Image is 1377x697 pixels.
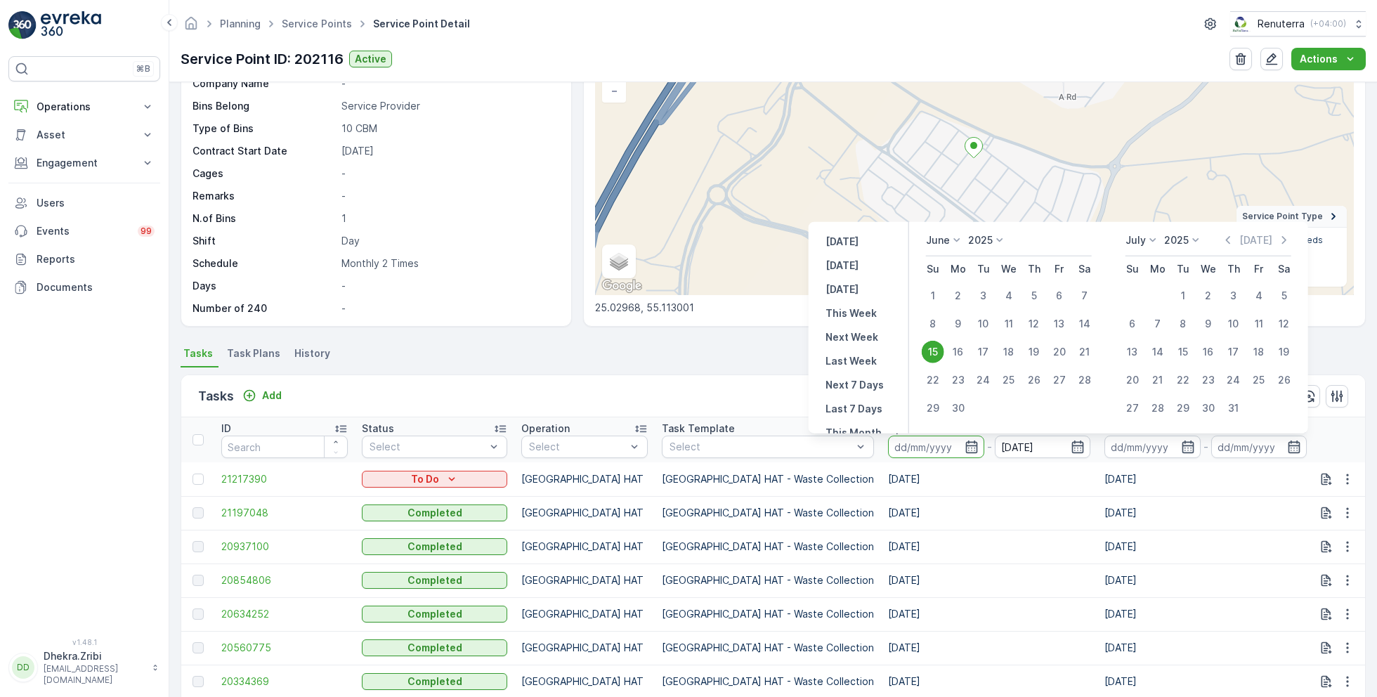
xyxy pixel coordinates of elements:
[8,649,160,686] button: DDDhekra.Zribi[EMAIL_ADDRESS][DOMAIN_NAME]
[825,426,882,440] p: This Month
[221,506,348,520] a: 21197048
[825,306,877,320] p: This Week
[922,313,944,335] div: 8
[1273,341,1296,363] div: 19
[37,156,132,170] p: Engagement
[294,346,330,360] span: History
[1073,341,1096,363] div: 21
[1125,233,1146,247] p: July
[341,211,556,226] p: 1
[221,472,348,486] span: 21217390
[355,52,386,66] p: Active
[183,346,213,360] span: Tasks
[1047,256,1072,282] th: Friday
[825,354,877,368] p: Last Week
[1048,341,1071,363] div: 20
[37,252,155,266] p: Reports
[1203,438,1208,455] p: -
[1023,369,1045,391] div: 26
[972,369,995,391] div: 24
[825,282,859,297] p: [DATE]
[1147,313,1169,335] div: 7
[192,608,204,620] div: Toggle Row Selected
[44,649,145,663] p: Dhekra.Zribi
[881,631,1097,665] td: [DATE]
[341,167,556,181] p: -
[220,18,261,30] a: Planning
[341,122,556,136] p: 10 CBM
[41,11,101,39] img: logo_light-DOdMpM7g.png
[183,21,199,33] a: Homepage
[8,245,160,273] a: Reports
[820,257,864,274] button: Today
[881,564,1097,597] td: [DATE]
[1073,369,1096,391] div: 28
[192,642,204,653] div: Toggle Row Selected
[998,313,1020,335] div: 11
[37,224,129,238] p: Events
[1248,341,1270,363] div: 18
[362,639,507,656] button: Completed
[947,285,970,307] div: 2
[1147,397,1169,419] div: 28
[370,17,473,31] span: Service Point Detail
[1172,313,1194,335] div: 8
[1310,18,1346,30] p: ( +04:00 )
[192,676,204,687] div: Toggle Row Selected
[192,507,204,519] div: Toggle Row Selected
[221,607,348,621] a: 20634252
[1221,256,1246,282] th: Thursday
[44,663,145,686] p: [EMAIL_ADDRESS][DOMAIN_NAME]
[341,99,556,113] p: Service Provider
[282,18,352,30] a: Service Points
[946,256,971,282] th: Monday
[341,234,556,248] p: Day
[221,641,348,655] a: 20560775
[820,281,864,298] button: Tomorrow
[1170,256,1196,282] th: Tuesday
[514,631,655,665] td: [GEOGRAPHIC_DATA] HAT
[1048,369,1071,391] div: 27
[1197,341,1220,363] div: 16
[1097,597,1314,631] td: [DATE]
[8,149,160,177] button: Engagement
[922,285,944,307] div: 1
[820,400,888,417] button: Last 7 Days
[136,63,150,74] p: ⌘B
[514,462,655,496] td: [GEOGRAPHIC_DATA] HAT
[8,217,160,245] a: Events99
[820,233,864,250] button: Yesterday
[922,369,944,391] div: 22
[1211,436,1307,458] input: dd/mm/yyyy
[181,48,344,70] p: Service Point ID: 202116
[1097,462,1314,496] td: [DATE]
[920,256,946,282] th: Sunday
[1197,369,1220,391] div: 23
[341,77,556,91] p: -
[922,341,944,363] div: 15
[221,573,348,587] span: 20854806
[1258,17,1305,31] p: Renuterra
[1197,313,1220,335] div: 9
[221,540,348,554] span: 20937100
[192,77,336,91] p: Company Name
[972,285,995,307] div: 3
[221,675,348,689] a: 20334369
[192,122,336,136] p: Type of Bins
[192,234,336,248] p: Shift
[1147,369,1169,391] div: 21
[411,472,439,486] p: To Do
[1248,285,1270,307] div: 4
[37,100,132,114] p: Operations
[662,422,735,436] p: Task Template
[603,80,625,101] a: Zoom Out
[996,256,1022,282] th: Wednesday
[1291,48,1366,70] button: Actions
[825,402,882,416] p: Last 7 Days
[1172,341,1194,363] div: 15
[1222,397,1245,419] div: 31
[947,313,970,335] div: 9
[362,538,507,555] button: Completed
[825,259,859,273] p: [DATE]
[611,84,618,96] span: −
